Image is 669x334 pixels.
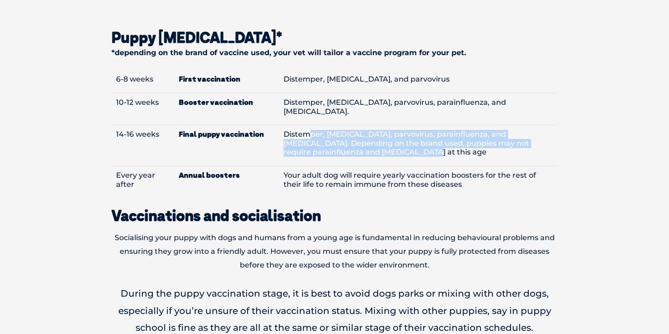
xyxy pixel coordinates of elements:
td: 6-8 weeks [111,70,174,93]
td: 14-16 weeks [111,125,174,166]
td: Distemper, [MEDICAL_DATA], parvovirus, parainfluenza, and [MEDICAL_DATA]. [279,93,558,125]
td: Your adult dog will require yearly vaccination boosters for the rest of their life to remain immu... [279,166,558,198]
td: Distemper, [MEDICAL_DATA], and parvovirus [279,70,558,93]
td: Distemper, [MEDICAL_DATA], parvovirus, parainfluenza, and [MEDICAL_DATA]. Depending on the brand ... [279,125,558,166]
td: Every year after [111,166,174,198]
strong: Vaccinations and socialisation [111,206,321,225]
strong: Booster vaccination [179,98,274,107]
td: 10-12 weeks [111,93,174,125]
strong: Puppy [MEDICAL_DATA]* [111,28,282,46]
strong: *depending on the brand of vaccine used, your vet will tailor a vaccine program for your pet. [111,48,466,57]
p: Socialising your puppy with dogs and humans from a young age is fundamental in reducing behaviour... [111,231,557,272]
strong: First vaccination [179,75,274,83]
strong: Annual boosters [179,171,274,180]
strong: Final puppy vaccination [179,130,274,139]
